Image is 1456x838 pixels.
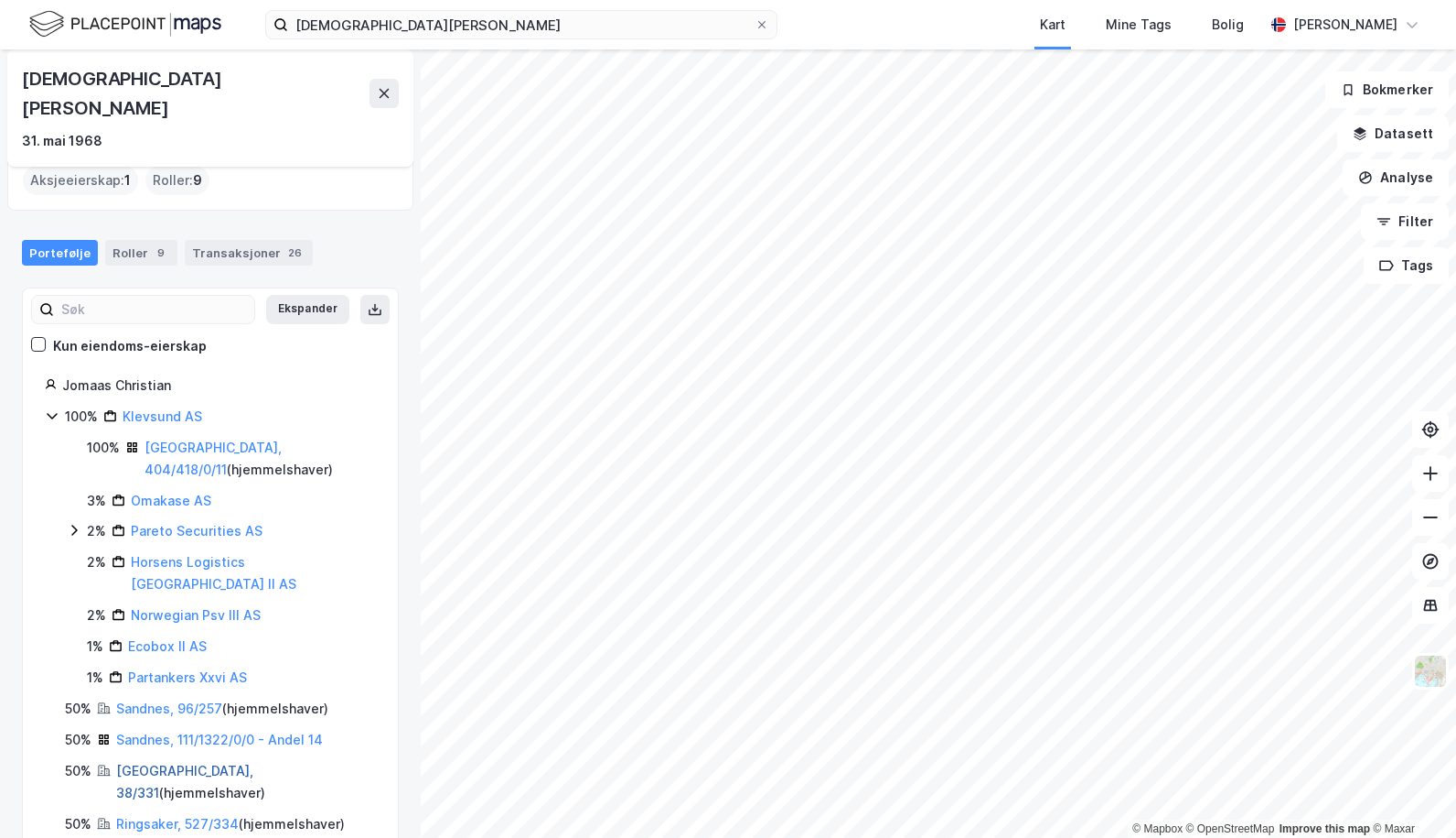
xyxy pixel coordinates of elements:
a: Norwegian Psv III AS [131,607,261,623]
div: 2% [87,551,106,573]
a: Omakase AS [131,493,211,508]
span: 9 [193,169,202,191]
a: Ringsaker, 527/334 [116,816,239,832]
a: Sandnes, 111/1322/0/0 - Andel 14 [116,732,323,747]
div: 100% [87,437,120,459]
button: Bokmerker [1325,71,1449,108]
a: Partankers Xxvi AS [128,669,247,685]
div: Transaksjoner [185,240,313,266]
img: logo.f888ab2527a4732fd821a326f86c7f29.svg [29,8,221,40]
div: Kart [1040,14,1065,36]
div: 1% [87,636,103,658]
button: Analyse [1343,159,1449,196]
div: ( hjemmelshaver ) [145,437,376,481]
div: 26 [284,244,305,262]
div: ( hjemmelshaver ) [116,813,345,835]
button: Tags [1364,247,1449,284]
div: 50% [65,698,91,720]
a: Klevsund AS [123,408,202,424]
div: Bolig [1212,14,1244,36]
a: [GEOGRAPHIC_DATA], 38/331 [116,763,253,800]
a: Ecobox II AS [128,638,207,654]
div: 50% [65,760,91,782]
div: [DEMOGRAPHIC_DATA][PERSON_NAME] [22,64,369,123]
div: 31. mai 1968 [22,130,102,152]
div: 2% [87,604,106,626]
div: Jomaas Christian [62,375,376,397]
div: 50% [65,729,91,751]
div: 2% [87,520,106,542]
div: 3% [87,490,106,512]
a: Pareto Securities AS [131,523,262,539]
button: Ekspander [266,295,349,324]
a: Horsens Logistics [GEOGRAPHIC_DATA] II AS [131,554,296,592]
div: [PERSON_NAME] [1293,14,1397,36]
span: 1 [124,169,131,191]
iframe: Chat Widget [1365,750,1456,838]
a: Sandnes, 96/257 [116,701,222,716]
div: Portefølje [22,240,98,266]
div: ( hjemmelshaver ) [116,760,376,804]
div: 50% [65,813,91,835]
div: Kun eiendoms-eierskap [53,335,207,357]
a: Mapbox [1132,822,1183,835]
div: Mine Tags [1106,14,1172,36]
a: Improve this map [1279,822,1370,835]
div: 9 [152,244,170,262]
a: OpenStreetMap [1186,822,1275,835]
div: Aksjeeierskap : [23,166,138,195]
div: 1% [87,667,103,689]
img: Z [1413,654,1448,689]
button: Filter [1361,203,1449,240]
input: Søk [54,296,254,323]
a: [GEOGRAPHIC_DATA], 404/418/0/11 [145,440,282,477]
input: Søk på adresse, matrikkel, gårdeiere, leietakere eller personer [288,11,755,38]
div: 100% [65,406,98,428]
button: Datasett [1337,115,1449,152]
div: Roller : [145,166,209,195]
div: ( hjemmelshaver ) [116,698,328,720]
div: Roller [105,240,177,266]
